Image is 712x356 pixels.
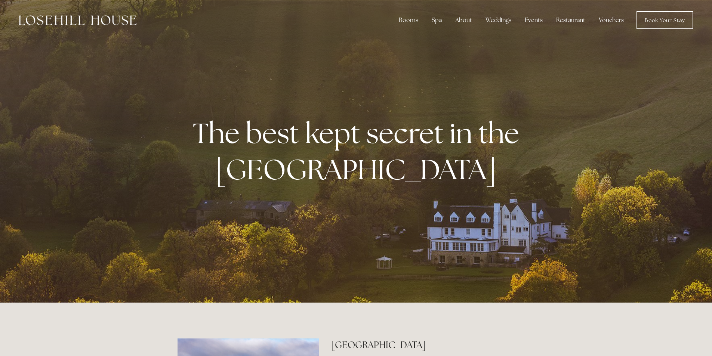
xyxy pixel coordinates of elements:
[480,13,517,28] div: Weddings
[550,13,591,28] div: Restaurant
[449,13,478,28] div: About
[332,338,534,352] h2: [GEOGRAPHIC_DATA]
[426,13,448,28] div: Spa
[519,13,549,28] div: Events
[19,15,136,25] img: Losehill House
[393,13,424,28] div: Rooms
[637,11,693,29] a: Book Your Stay
[593,13,630,28] a: Vouchers
[193,115,525,188] strong: The best kept secret in the [GEOGRAPHIC_DATA]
